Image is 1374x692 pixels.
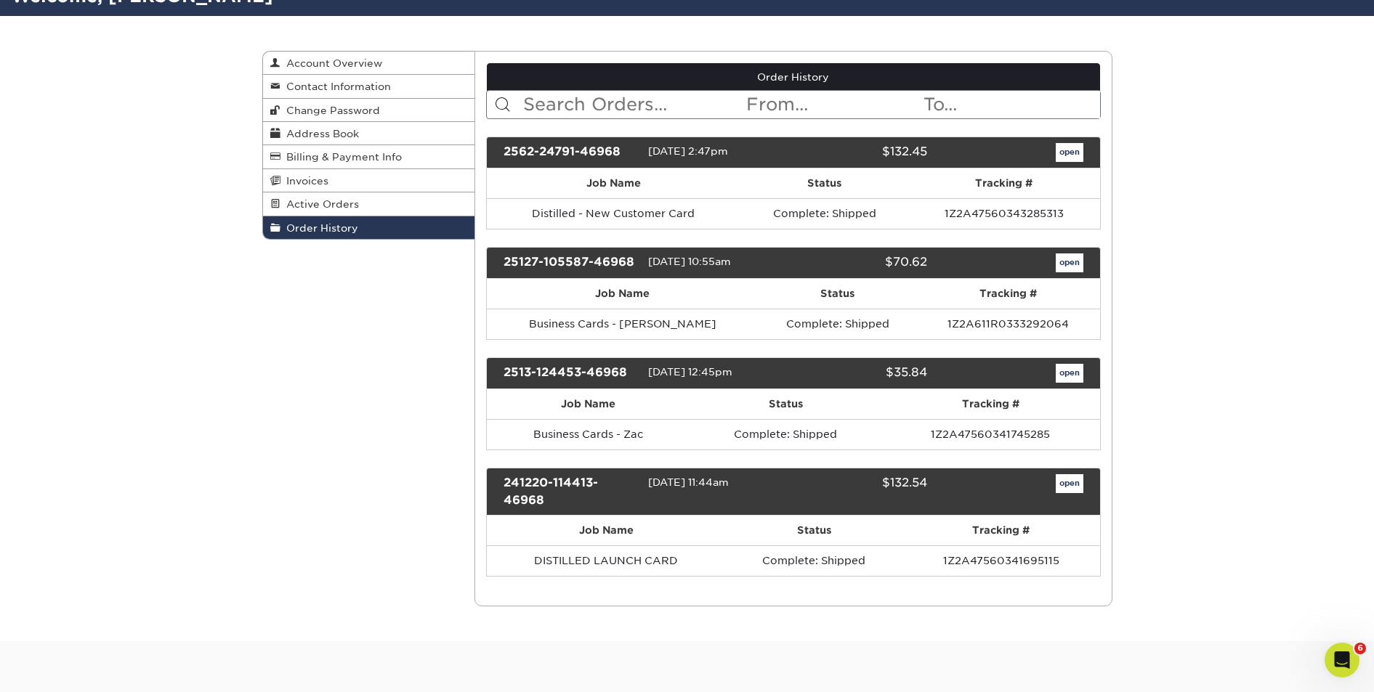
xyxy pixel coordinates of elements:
[690,419,881,449] td: Complete: Shipped
[263,216,475,239] a: Order History
[759,309,917,339] td: Complete: Shipped
[690,389,881,419] th: Status
[881,419,1099,449] td: 1Z2A47560341745285
[902,545,1099,576] td: 1Z2A47560341695115
[263,192,475,216] a: Active Orders
[487,419,690,449] td: Business Cards - Zac
[493,253,648,272] div: 25127-105587-46968
[1056,143,1083,162] a: open
[522,91,745,118] input: Search Orders...
[493,143,648,162] div: 2562-24791-46968
[263,99,475,122] a: Change Password
[648,366,732,378] span: [DATE] 12:45pm
[487,168,740,198] th: Job Name
[648,256,731,267] span: [DATE] 10:55am
[725,545,902,576] td: Complete: Shipped
[917,279,1100,309] th: Tracking #
[783,143,938,162] div: $132.45
[280,128,359,139] span: Address Book
[280,105,380,116] span: Change Password
[487,545,725,576] td: DISTILLED LAUNCH CARD
[280,198,359,210] span: Active Orders
[487,279,759,309] th: Job Name
[487,309,759,339] td: Business Cards - [PERSON_NAME]
[487,63,1100,91] a: Order History
[487,516,725,545] th: Job Name
[493,364,648,383] div: 2513-124453-46968
[745,91,922,118] input: From...
[1354,643,1366,654] span: 6
[493,474,648,509] div: 241220-114413-46968
[648,476,729,488] span: [DATE] 11:44am
[280,222,358,234] span: Order History
[783,474,938,509] div: $132.54
[487,389,690,419] th: Job Name
[263,52,475,75] a: Account Overview
[263,122,475,145] a: Address Book
[1056,253,1083,272] a: open
[487,198,740,229] td: Distilled - New Customer Card
[280,175,328,187] span: Invoices
[759,279,917,309] th: Status
[783,253,938,272] div: $70.62
[725,516,902,545] th: Status
[280,151,402,163] span: Billing & Payment Info
[263,169,475,192] a: Invoices
[263,75,475,98] a: Contact Information
[280,81,391,92] span: Contact Information
[263,145,475,168] a: Billing & Payment Info
[648,145,728,157] span: [DATE] 2:47pm
[1056,474,1083,493] a: open
[740,198,909,229] td: Complete: Shipped
[908,168,1099,198] th: Tracking #
[280,57,382,69] span: Account Overview
[908,198,1099,229] td: 1Z2A47560343285313
[881,389,1099,419] th: Tracking #
[917,309,1100,339] td: 1Z2A611R0333292064
[740,168,909,198] th: Status
[922,91,1099,118] input: To...
[1056,364,1083,383] a: open
[902,516,1099,545] th: Tracking #
[783,364,938,383] div: $35.84
[1325,643,1359,677] iframe: Intercom live chat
